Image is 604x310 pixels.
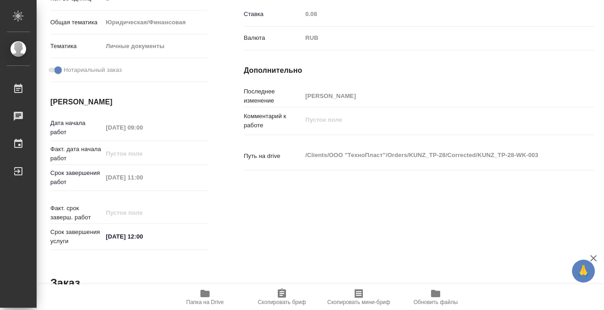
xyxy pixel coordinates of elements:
span: Нотариальный заказ [64,65,122,75]
input: Пустое поле [102,171,183,184]
div: Личные документы [102,38,207,54]
input: Пустое поле [102,206,183,219]
input: Пустое поле [102,121,183,134]
div: Юридическая/Финансовая [102,15,207,30]
p: Путь на drive [244,152,302,161]
p: Валюта [244,33,302,43]
button: Папка на Drive [167,284,243,310]
p: Срок завершения услуги [50,228,102,246]
p: Последнее изменение [244,87,302,105]
h4: [PERSON_NAME] [50,97,207,108]
p: Факт. дата начала работ [50,145,102,163]
p: Комментарий к работе [244,112,302,130]
p: Дата начала работ [50,119,102,137]
span: 🙏 [576,261,591,281]
button: Скопировать бриф [243,284,320,310]
h2: Заказ [50,276,80,290]
div: RUB [302,30,565,46]
input: ✎ Введи что-нибудь [102,230,183,243]
p: Факт. срок заверш. работ [50,204,102,222]
input: Пустое поле [302,7,565,21]
span: Обновить файлы [414,299,458,305]
textarea: /Clients/ООО "ТехноПласт"/Orders/KUNZ_TP-28/Corrected/KUNZ_TP-28-WK-003 [302,147,565,163]
p: Тематика [50,42,102,51]
button: 🙏 [572,260,595,283]
p: Общая тематика [50,18,102,27]
p: Ставка [244,10,302,19]
p: Срок завершения работ [50,169,102,187]
span: Папка на Drive [186,299,224,305]
input: Пустое поле [102,147,183,160]
button: Обновить файлы [397,284,474,310]
h4: Дополнительно [244,65,594,76]
input: Пустое поле [302,89,565,103]
span: Скопировать мини-бриф [327,299,390,305]
span: Скопировать бриф [258,299,306,305]
button: Скопировать мини-бриф [320,284,397,310]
